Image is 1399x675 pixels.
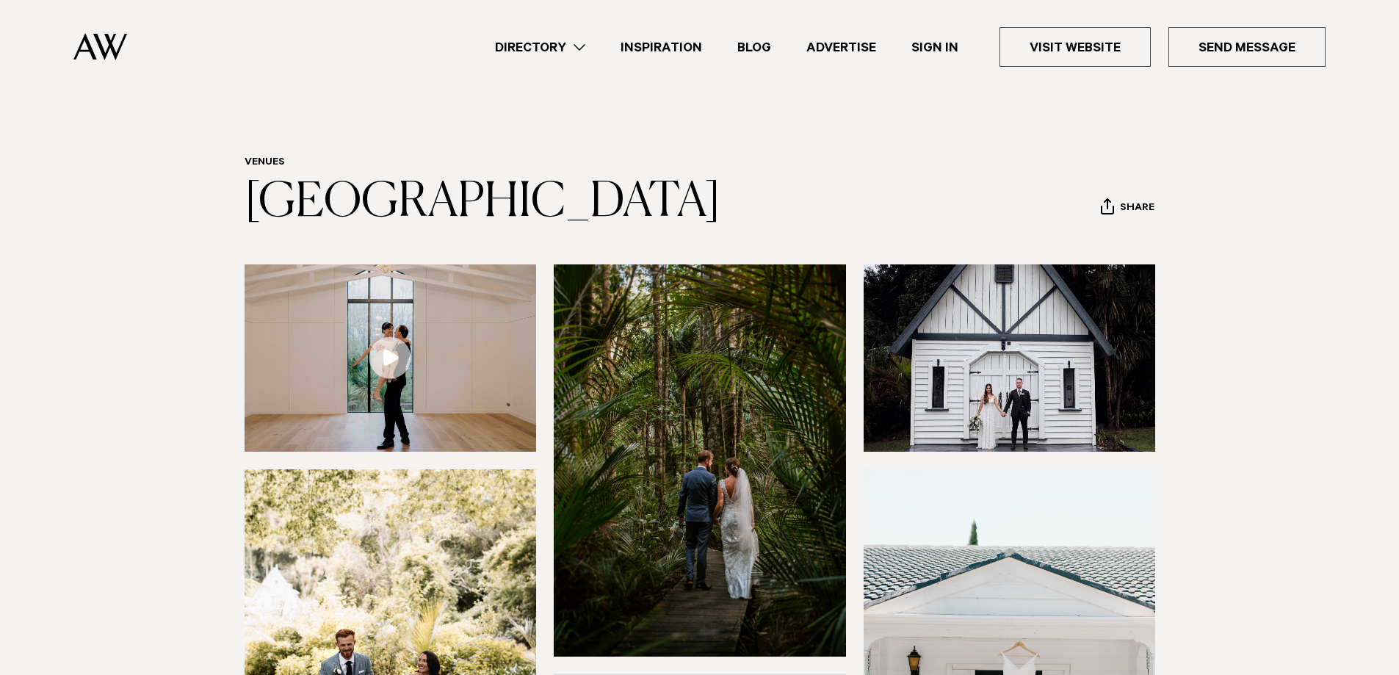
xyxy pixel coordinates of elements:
[999,27,1151,67] a: Visit Website
[894,37,976,57] a: Sign In
[477,37,603,57] a: Directory
[789,37,894,57] a: Advertise
[603,37,720,57] a: Inspiration
[720,37,789,57] a: Blog
[1168,27,1326,67] a: Send Message
[245,157,285,169] a: Venues
[73,33,127,60] img: Auckland Weddings Logo
[1100,198,1155,220] button: Share
[245,179,720,226] a: [GEOGRAPHIC_DATA]
[1120,202,1154,216] span: Share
